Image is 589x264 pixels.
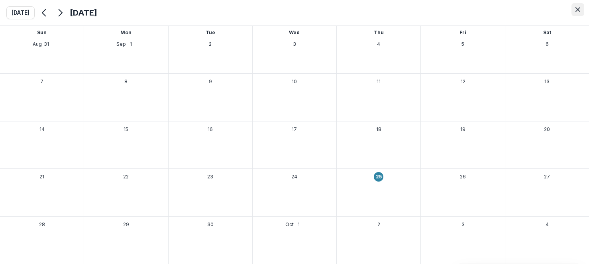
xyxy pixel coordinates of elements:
p: Aug [33,41,42,48]
button: Previous month [38,6,51,19]
p: Sat [543,29,551,36]
p: 2 [209,41,212,48]
p: 10 [292,78,297,85]
p: Mon [120,29,132,36]
p: 17 [292,126,297,133]
p: 29 [123,221,129,228]
p: 6 [546,41,549,48]
h4: [DATE] [70,7,97,19]
p: 22 [123,173,129,180]
p: 14 [39,126,45,133]
p: 28 [39,221,45,228]
p: 21 [39,173,44,180]
p: Tue [206,29,215,36]
p: 20 [544,126,550,133]
button: Close [571,3,584,16]
p: 7 [40,78,43,85]
p: 3 [293,41,296,48]
p: Wed [289,29,300,36]
p: 4 [377,41,380,48]
p: 25 [376,173,382,180]
p: 1 [130,41,132,48]
p: 18 [376,126,381,133]
p: 9 [209,78,212,85]
p: 5 [461,41,464,48]
p: 13 [544,78,550,85]
p: Sep [116,41,126,48]
p: 23 [207,173,213,180]
p: 4 [546,221,549,228]
p: 27 [544,173,550,180]
p: 2 [377,221,380,228]
p: 26 [460,173,466,180]
button: [DATE] [6,6,35,19]
p: 16 [208,126,213,133]
p: Thu [374,29,384,36]
p: 11 [377,78,381,85]
p: 24 [291,173,297,180]
button: Next month [54,6,67,19]
p: Oct [285,221,294,228]
p: Sun [37,29,47,36]
p: 31 [44,41,49,48]
p: 30 [207,221,214,228]
p: 19 [460,126,465,133]
p: 12 [461,78,465,85]
p: 1 [298,221,300,228]
p: 3 [461,221,465,228]
p: 8 [124,78,128,85]
p: 15 [124,126,128,133]
p: Fri [459,29,466,36]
